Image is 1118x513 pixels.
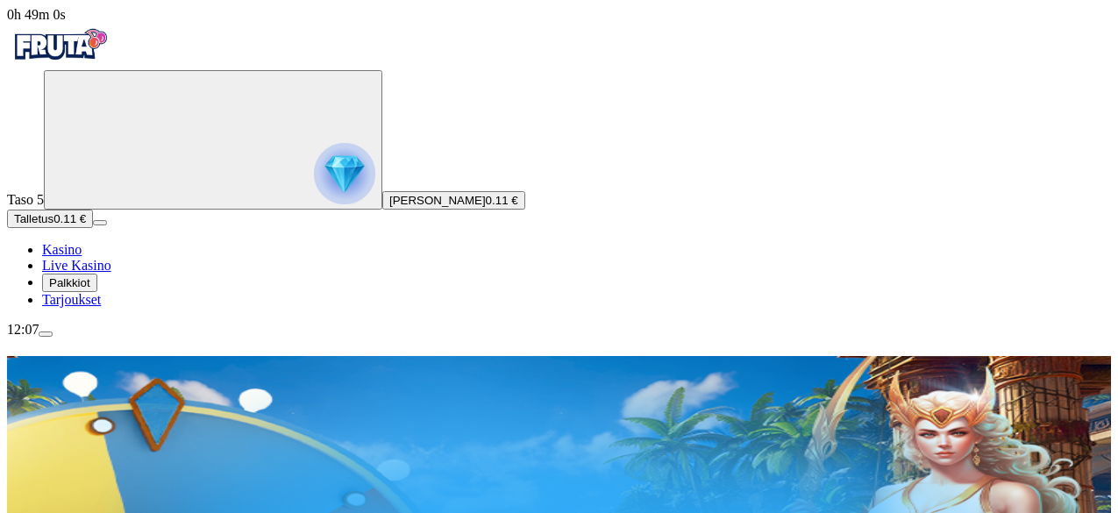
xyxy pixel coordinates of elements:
[42,292,101,307] a: gift-inverted iconTarjoukset
[7,54,112,69] a: Fruta
[42,274,97,292] button: reward iconPalkkiot
[93,220,107,225] button: menu
[42,258,111,273] a: poker-chip iconLive Kasino
[53,212,86,225] span: 0.11 €
[42,292,101,307] span: Tarjoukset
[7,192,44,207] span: Taso 5
[7,210,93,228] button: Talletusplus icon0.11 €
[7,322,39,337] span: 12:07
[314,143,375,204] img: reward progress
[7,23,112,67] img: Fruta
[7,7,66,22] span: user session time
[14,212,53,225] span: Talletus
[39,331,53,337] button: menu
[44,70,382,210] button: reward progress
[42,242,82,257] span: Kasino
[486,194,518,207] span: 0.11 €
[42,242,82,257] a: diamond iconKasino
[42,258,111,273] span: Live Kasino
[7,23,1111,308] nav: Primary
[382,191,525,210] button: [PERSON_NAME]0.11 €
[49,276,90,289] span: Palkkiot
[389,194,486,207] span: [PERSON_NAME]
